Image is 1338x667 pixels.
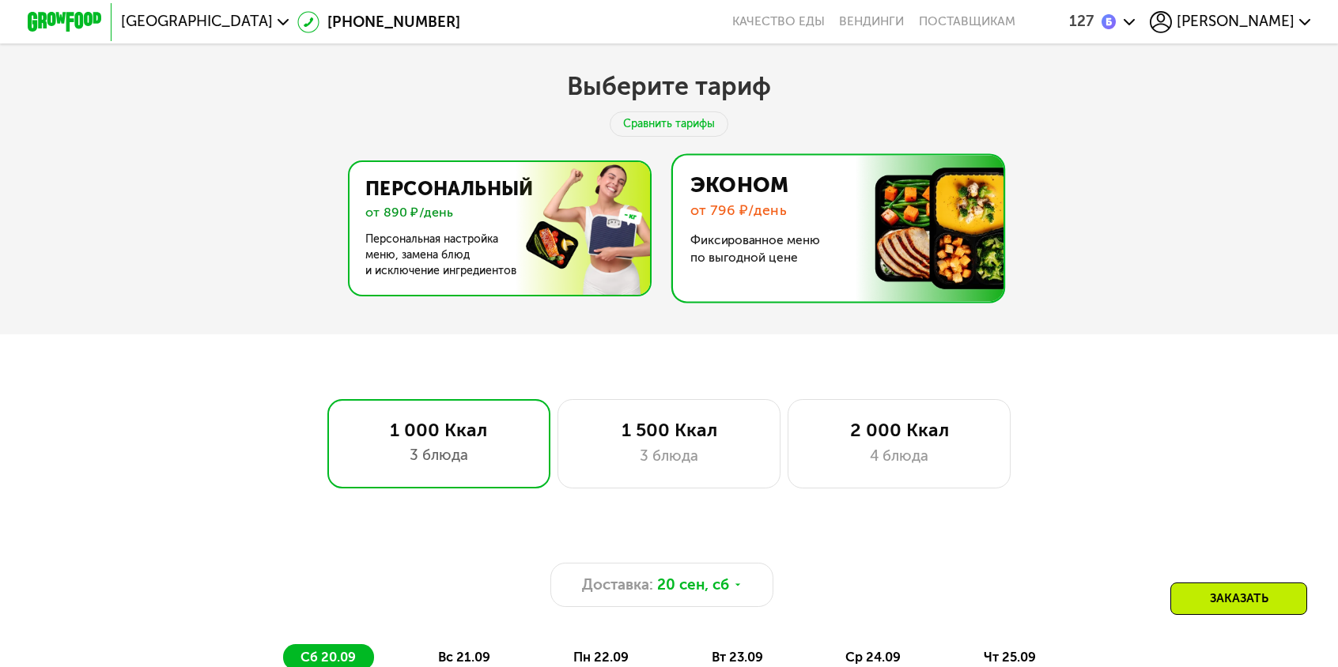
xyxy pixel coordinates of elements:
h2: Выберите тариф [567,70,771,102]
a: Вендинги [839,14,904,29]
div: 2 000 Ккал [807,419,992,441]
span: сб 20.09 [300,650,356,665]
span: чт 25.09 [984,650,1036,665]
a: [PHONE_NUMBER] [297,11,460,33]
div: 127 [1069,14,1094,29]
span: 20 сен, сб [657,574,729,596]
span: пн 22.09 [573,650,629,665]
span: Доставка: [582,574,653,596]
div: Заказать [1170,582,1307,615]
div: 4 блюда [807,445,992,467]
div: 3 блюда [346,444,531,466]
div: 1 000 Ккал [346,419,531,441]
div: 3 блюда [577,445,762,467]
div: Сравнить тарифы [610,111,728,137]
span: [PERSON_NAME] [1177,14,1295,29]
span: вт 23.09 [712,650,763,665]
span: вс 21.09 [438,650,490,665]
span: [GEOGRAPHIC_DATA] [121,14,273,29]
div: 1 500 Ккал [577,419,762,441]
a: Качество еды [732,14,825,29]
span: ср 24.09 [845,650,901,665]
div: поставщикам [919,14,1015,29]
